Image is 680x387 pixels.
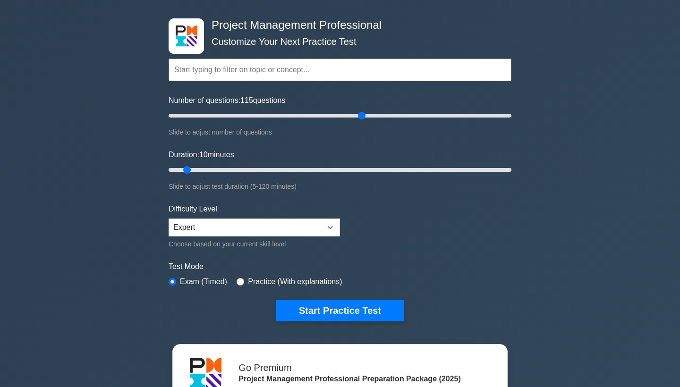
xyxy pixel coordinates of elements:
label: Test Mode [169,261,511,272]
label: Exam (Timed) [180,276,227,287]
div: Slide to adjust number of questions [169,126,511,138]
h4: Project Management Professional [208,18,465,32]
label: Difficulty Level [169,203,217,215]
label: Duration: minutes [169,149,234,160]
button: Start Practice Test [276,300,404,321]
label: Practice (With explanations) [248,276,342,287]
span: 10 [199,151,208,159]
input: Start typing to filter on topic or concept... [169,59,511,81]
div: Slide to adjust test duration (5-120 minutes) [169,181,511,192]
div: Choose based on your current skill level [169,238,340,250]
span: 115 [240,96,253,104]
label: Number of questions: questions [169,95,285,106]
